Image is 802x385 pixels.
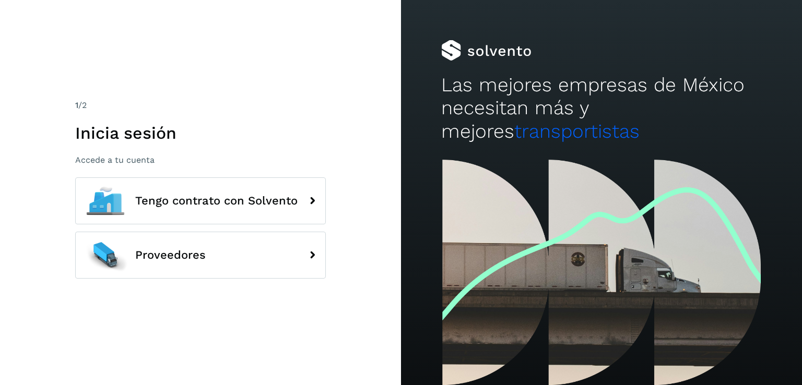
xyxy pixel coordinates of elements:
div: /2 [75,99,326,112]
h1: Inicia sesión [75,123,326,143]
span: Proveedores [135,249,206,261]
span: 1 [75,100,78,110]
p: Accede a tu cuenta [75,155,326,165]
button: Proveedores [75,232,326,279]
span: transportistas [514,120,640,142]
button: Tengo contrato con Solvento [75,177,326,224]
span: Tengo contrato con Solvento [135,195,298,207]
h2: Las mejores empresas de México necesitan más y mejores [441,74,762,143]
